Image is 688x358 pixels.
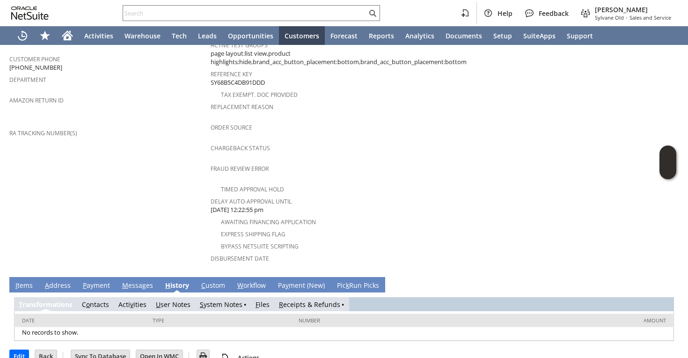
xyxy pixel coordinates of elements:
span: Forecast [330,31,358,40]
a: Tech [166,26,192,45]
a: Files [256,300,270,309]
span: I [15,281,17,290]
span: F [256,300,259,309]
a: Leads [192,26,222,45]
span: Opportunities [228,31,273,40]
span: C [201,281,205,290]
span: A [45,281,49,290]
a: Workflow [235,281,268,291]
a: Bypass NetSuite Scripting [221,242,299,250]
a: History [163,281,191,291]
div: Amount [466,317,666,324]
span: Leads [198,31,217,40]
span: Activities [84,31,113,40]
span: Support [567,31,593,40]
a: Reference Key [211,70,252,78]
a: Chargeback Status [211,144,270,152]
span: Feedback [539,9,569,18]
span: [PHONE_NUMBER] [9,63,62,72]
span: SY68B5C4DB91DDD [211,78,265,87]
a: PickRun Picks [335,281,381,291]
span: v [130,300,133,309]
a: Transformations [19,300,73,309]
span: U [156,300,161,309]
span: P [83,281,87,290]
span: page layout:list view,product highlights:hide,brand_acc_button_placement:bottom,brand_acc_button_... [211,49,467,66]
a: Timed Approval Hold [221,185,284,193]
div: Number [299,317,452,324]
input: Search [123,7,367,19]
a: Payment (New) [276,281,327,291]
a: Disbursement Date [211,255,269,263]
a: Analytics [400,26,440,45]
a: Warehouse [119,26,166,45]
a: Address [43,281,73,291]
iframe: Click here to launch Oracle Guided Learning Help Panel [659,146,676,179]
span: Help [498,9,512,18]
span: Warehouse [124,31,161,40]
span: Reports [369,31,394,40]
a: Items [13,281,35,291]
span: k [346,281,349,290]
span: [PERSON_NAME] [595,5,671,14]
svg: Recent Records [17,30,28,41]
a: Customers [279,26,325,45]
a: Messages [120,281,155,291]
a: Delay Auto-Approval Until [211,197,292,205]
span: o [86,300,90,309]
span: Analytics [405,31,434,40]
a: Opportunities [222,26,279,45]
svg: Home [62,30,73,41]
a: Unrolled view on [662,279,673,290]
a: Active Test Groups [211,41,268,49]
a: System Notes [200,300,242,309]
a: Activities [79,26,119,45]
a: Support [561,26,599,45]
a: Activities [118,300,146,309]
span: Setup [493,31,512,40]
span: SuiteApps [523,31,556,40]
span: W [237,281,243,290]
a: Order Source [211,124,252,132]
a: Forecast [325,26,363,45]
a: Home [56,26,79,45]
span: Tech [172,31,187,40]
a: User Notes [156,300,190,309]
a: Documents [440,26,488,45]
a: Awaiting Financing Application [221,218,316,226]
a: Department [9,76,46,84]
svg: Search [367,7,378,19]
div: Shortcuts [34,26,56,45]
a: RA Tracking Number(s) [9,129,77,137]
td: No records to show. [15,327,673,340]
a: Customer Phone [9,55,60,63]
svg: Shortcuts [39,30,51,41]
span: T [19,300,22,309]
div: Date [22,317,139,324]
span: Sales and Service [629,14,671,21]
a: Replacement reason [211,103,273,111]
a: Amazon Return ID [9,96,64,104]
span: y [285,281,289,290]
span: Sylvane Old [595,14,624,21]
span: Customers [285,31,319,40]
a: Payment [81,281,112,291]
div: Type [153,317,285,324]
a: Setup [488,26,518,45]
a: Fraud Review Error [211,165,269,173]
a: Reports [363,26,400,45]
a: Express Shipping Flag [221,230,285,238]
span: Oracle Guided Learning Widget. To move around, please hold and drag [659,163,676,180]
a: Contacts [82,300,109,309]
svg: logo [11,7,49,20]
span: - [626,14,628,21]
a: Recent Records [11,26,34,45]
span: M [122,281,128,290]
a: Receipts & Refunds [279,300,340,309]
a: SuiteApps [518,26,561,45]
span: [DATE] 12:22:55 pm [211,205,263,214]
span: H [165,281,170,290]
a: Tax Exempt. Doc Provided [221,91,298,99]
span: R [279,300,283,309]
span: Documents [446,31,482,40]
